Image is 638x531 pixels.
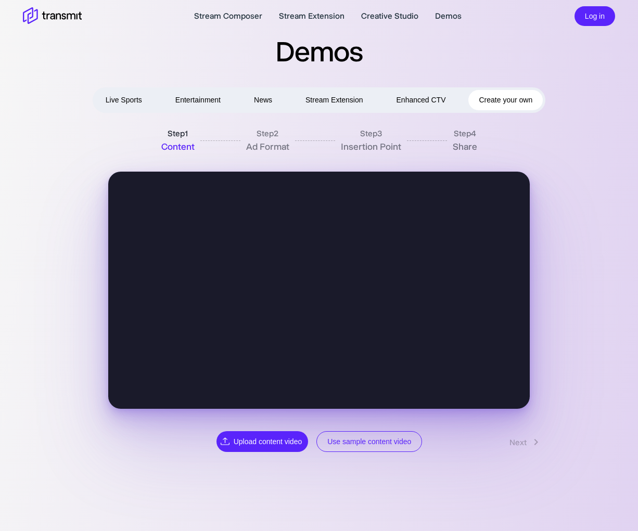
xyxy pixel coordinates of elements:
[386,90,456,110] button: Enhanced CTV
[316,431,422,452] button: Use sample content video
[295,90,374,110] button: Stream Extension
[244,90,283,110] button: News
[341,140,401,153] p: Insertion Point
[575,6,615,27] button: Log in
[575,10,615,20] a: Log in
[468,90,543,110] button: Create your own
[435,10,462,22] a: Demos
[479,94,532,107] span: Create your own
[165,90,231,110] button: Entertainment
[454,127,476,140] p: Step 4
[279,10,344,22] a: Stream Extension
[194,10,262,22] a: Stream Composer
[216,431,309,452] label: Upload content video
[361,10,418,22] a: Creative Studio
[246,140,289,153] p: Ad Format
[95,90,152,110] button: Live Sports
[360,127,382,140] p: Step 3
[257,127,278,140] p: Step 2
[161,140,195,153] p: Content
[168,127,188,140] p: Step 1
[453,140,477,153] p: Share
